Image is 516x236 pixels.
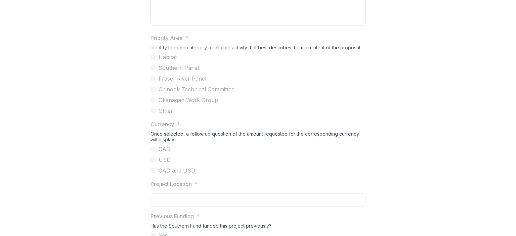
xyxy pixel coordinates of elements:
[150,45,365,53] div: Identify the one category of eligible activity that best describes the main intent of the proposal.
[159,156,171,164] span: USD
[150,212,194,220] p: Previous Funding
[159,85,234,93] span: Chinook Technical Committee
[150,34,182,42] p: Priority Area
[159,53,177,61] span: Habitat
[150,131,365,145] div: Once selected, a follow up question of the amount requested for the corresponding currency will d...
[159,64,199,72] span: Southern Panel
[150,180,192,188] p: Project Location
[159,107,173,115] span: Other
[159,96,218,104] span: Okanagan Work Group
[159,75,206,83] span: Fraser River Panel
[159,145,170,153] span: CAD
[159,167,195,175] span: CAD and USD
[150,223,365,231] div: Has the Southern Fund funded this project previously?
[150,120,174,128] p: Currency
